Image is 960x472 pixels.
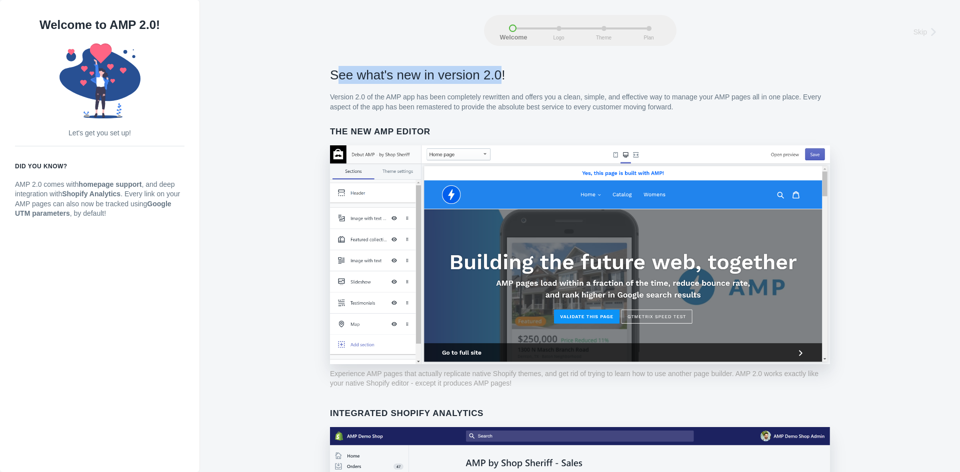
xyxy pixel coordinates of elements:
[330,409,830,419] h6: Integrated Shopify Analytics
[546,35,571,40] span: Logo
[913,24,942,38] a: Skip
[636,35,661,40] span: Plan
[62,190,120,198] strong: Shopify Analytics
[910,422,948,460] iframe: Drift Widget Chat Controller
[913,27,927,37] span: Skip
[15,128,184,138] p: Let's get you set up!
[330,145,830,364] img: amp-editor-1.png
[330,92,830,112] p: Version 2.0 of the AMP app has been completely rewritten and offers you a clean, simple, and effe...
[15,180,184,219] p: AMP 2.0 comes with , and deep integration with . Every link on your AMP pages can also now be tra...
[591,35,616,40] span: Theme
[15,161,184,171] h6: Did you know?
[500,34,525,41] span: Welcome
[78,180,141,188] strong: homepage support
[330,66,830,84] h2: See what's new in version 2.0!
[330,369,830,389] p: Experience AMP pages that actually replicate native Shopify themes, and get rid of trying to lear...
[15,200,171,218] strong: Google UTM parameters
[330,127,830,137] h6: The new AMP Editor
[15,15,184,35] h1: Welcome to AMP 2.0!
